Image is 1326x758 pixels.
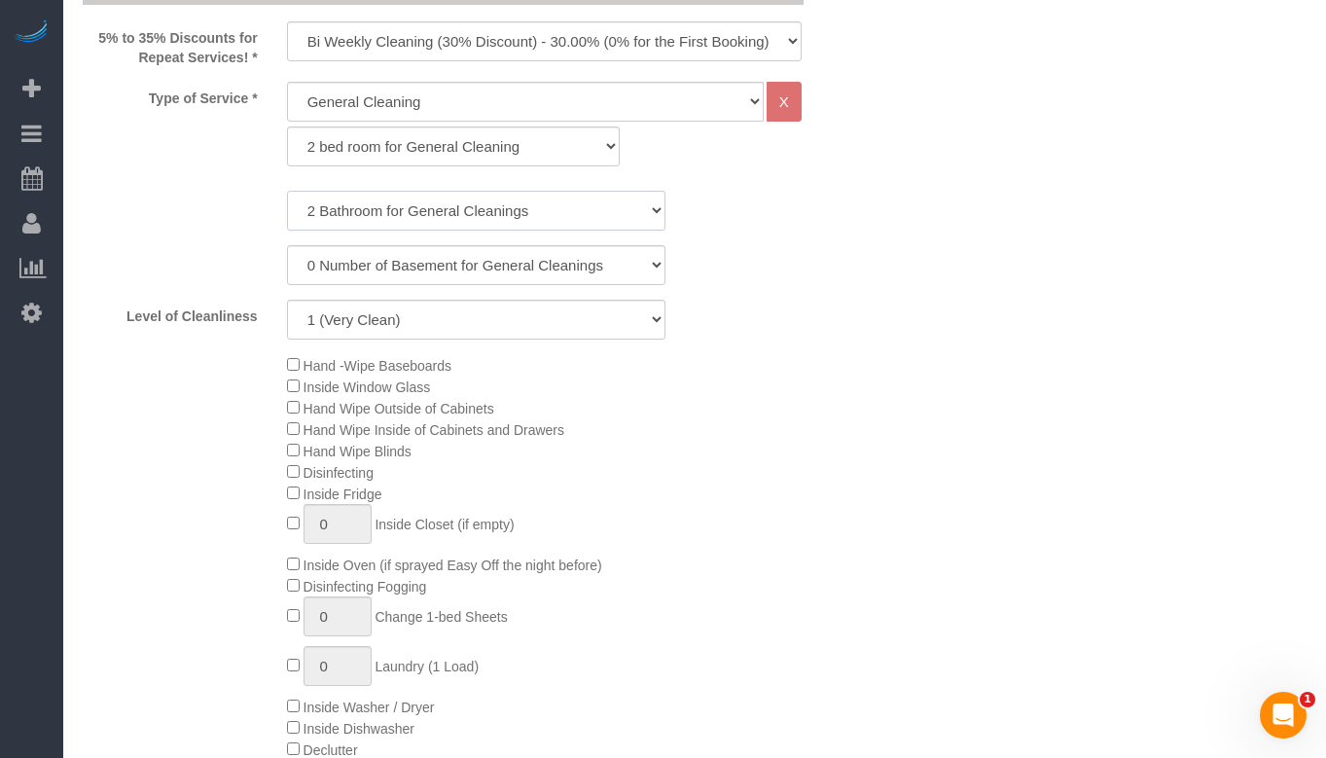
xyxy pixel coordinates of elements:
[375,517,514,532] span: Inside Closet (if empty)
[12,19,51,47] img: Automaid Logo
[304,379,431,395] span: Inside Window Glass
[304,444,412,459] span: Hand Wipe Blinds
[68,300,272,326] label: Level of Cleanliness
[304,742,358,758] span: Declutter
[304,465,374,481] span: Disinfecting
[304,700,435,715] span: Inside Washer / Dryer
[304,579,427,595] span: Disinfecting Fogging
[68,21,272,67] label: 5% to 35% Discounts for Repeat Services! *
[304,422,564,438] span: Hand Wipe Inside of Cabinets and Drawers
[1300,692,1315,707] span: 1
[1260,692,1307,739] iframe: Intercom live chat
[304,558,602,573] span: Inside Oven (if sprayed Easy Off the night before)
[375,659,479,674] span: Laundry (1 Load)
[68,82,272,108] label: Type of Service *
[304,401,494,416] span: Hand Wipe Outside of Cabinets
[304,487,382,502] span: Inside Fridge
[304,721,414,737] span: Inside Dishwasher
[304,358,452,374] span: Hand -Wipe Baseboards
[375,609,507,625] span: Change 1-bed Sheets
